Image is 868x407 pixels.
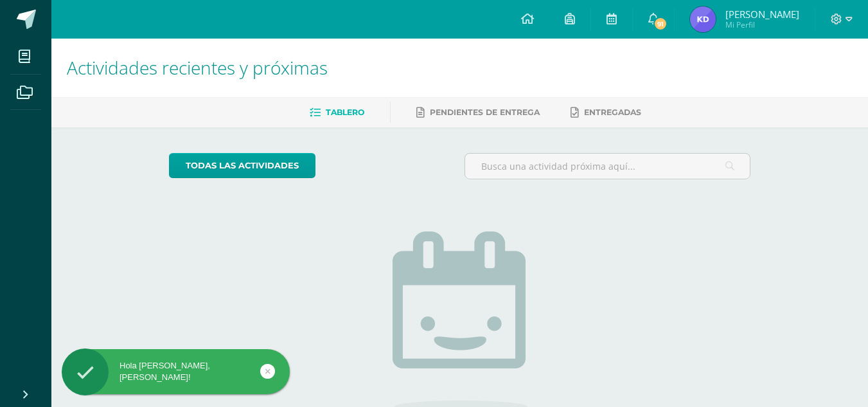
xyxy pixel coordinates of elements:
[416,102,540,123] a: Pendientes de entrega
[430,107,540,117] span: Pendientes de entrega
[571,102,641,123] a: Entregadas
[67,55,328,80] span: Actividades recientes y próximas
[465,154,750,179] input: Busca una actividad próxima aquí...
[310,102,364,123] a: Tablero
[169,153,315,178] a: todas las Actividades
[690,6,716,32] img: 59faf959e5e661605303739dca0de377.png
[725,19,799,30] span: Mi Perfil
[326,107,364,117] span: Tablero
[653,17,668,31] span: 91
[725,8,799,21] span: [PERSON_NAME]
[62,360,290,383] div: Hola [PERSON_NAME], [PERSON_NAME]!
[584,107,641,117] span: Entregadas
